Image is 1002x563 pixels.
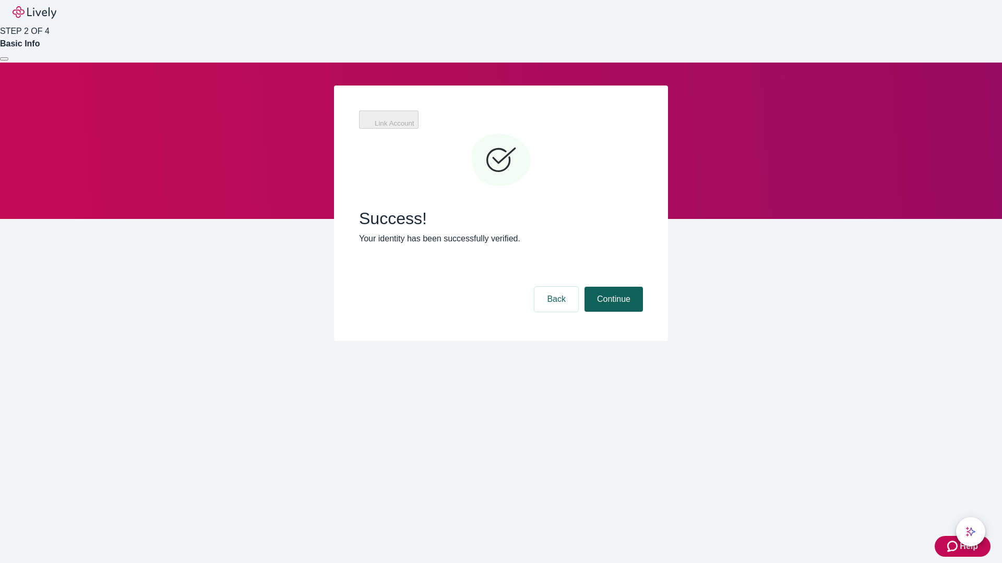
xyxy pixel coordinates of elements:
[584,287,643,312] button: Continue
[359,232,643,245] p: Your identity has been successfully verified.
[956,517,985,546] button: chat
[359,111,419,129] button: Link Account
[359,209,643,228] span: Success!
[534,287,578,312] button: Back
[935,536,991,557] button: Zendesk support iconHelp
[965,527,976,537] svg: Lively AI Assistant
[960,540,978,553] span: Help
[470,129,532,192] svg: Checkmark icon
[13,6,56,19] img: Lively
[947,540,960,553] svg: Zendesk support icon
